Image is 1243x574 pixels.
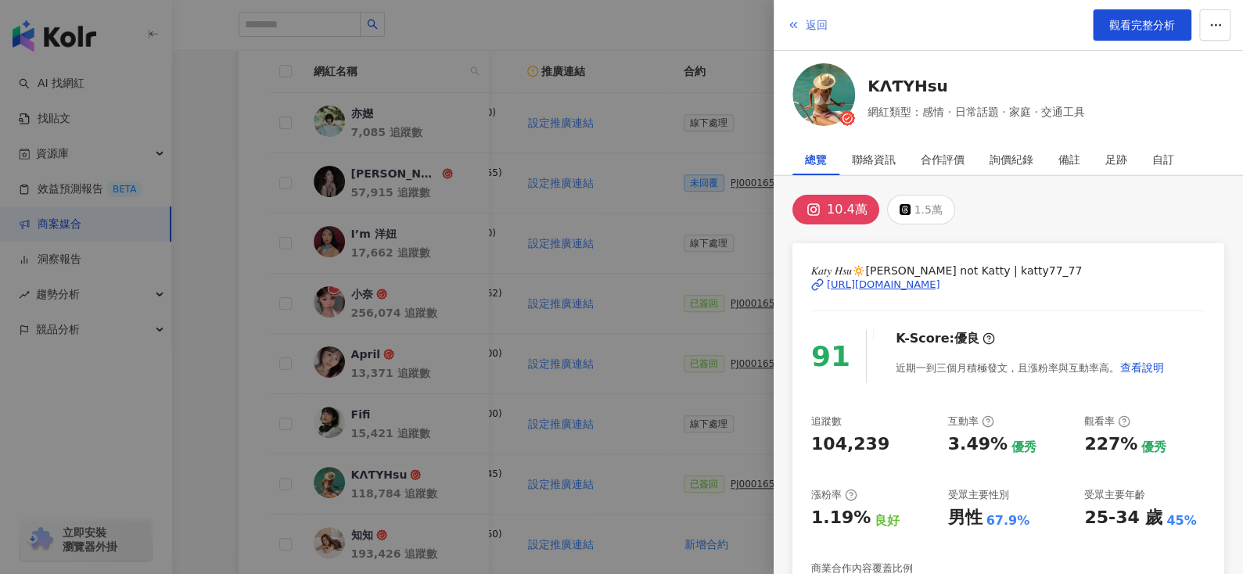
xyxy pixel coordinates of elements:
[1058,144,1080,175] div: 備註
[1152,144,1174,175] div: 自訂
[852,144,896,175] div: 聯絡資訊
[1105,144,1127,175] div: 足跡
[792,63,855,131] a: KOL Avatar
[887,195,955,224] button: 1.5萬
[1141,439,1166,456] div: 優秀
[806,19,828,31] span: 返回
[954,330,979,347] div: 優良
[1166,512,1196,529] div: 45%
[1120,361,1164,374] span: 查看說明
[811,506,871,530] div: 1.19%
[875,512,900,529] div: 良好
[805,144,827,175] div: 總覽
[948,488,1009,502] div: 受眾主要性別
[811,335,850,379] div: 91
[1093,9,1191,41] a: 觀看完整分析
[948,414,994,429] div: 互動率
[811,278,1205,292] a: [URL][DOMAIN_NAME]
[811,488,857,502] div: 漲粉率
[786,9,828,41] button: 返回
[792,63,855,126] img: KOL Avatar
[811,414,842,429] div: 追蹤數
[1084,414,1130,429] div: 觀看率
[914,199,943,221] div: 1.5萬
[1109,19,1175,31] span: 觀看完整分析
[1084,488,1145,502] div: 受眾主要年齡
[986,512,1030,529] div: 67.9%
[896,352,1165,383] div: 近期一到三個月積極發文，且漲粉率與互動率高。
[948,506,983,530] div: 男性
[1084,506,1162,530] div: 25-34 歲
[1084,432,1137,457] div: 227%
[811,262,1205,279] span: 𝐾𝑎𝑡𝑦 𝐻𝑠𝑢🔅[PERSON_NAME] not Katty | katty77_77
[868,103,1085,120] span: 網紅類型：感情 · 日常話題 · 家庭 · 交通工具
[827,278,940,292] div: [URL][DOMAIN_NAME]
[896,330,995,347] div: K-Score :
[792,195,879,224] button: 10.4萬
[868,75,1085,97] a: KΛƬYHsu
[1011,439,1036,456] div: 優秀
[948,432,1008,457] div: 3.49%
[921,144,965,175] div: 合作評價
[990,144,1033,175] div: 詢價紀錄
[1119,352,1165,383] button: 查看說明
[827,199,868,221] div: 10.4萬
[811,432,889,457] div: 104,239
